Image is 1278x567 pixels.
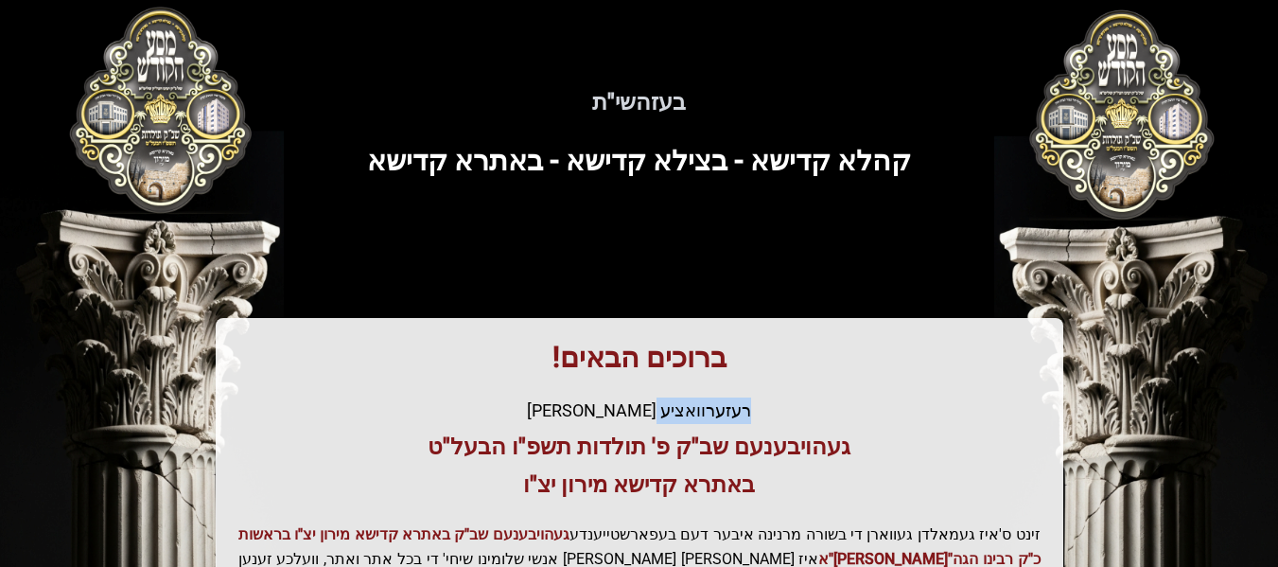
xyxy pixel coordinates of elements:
[238,432,1041,462] h3: געהויבענעם שב"ק פ' תולדות תשפ"ו הבעל"ט
[64,87,1215,117] h5: בעזהשי"ת
[238,341,1041,375] h1: ברוכים הבאים!
[367,144,911,177] span: קהלא קדישא - בצילא קדישא - באתרא קדישא
[238,398,1041,424] div: רעזערוואציע [PERSON_NAME]
[238,470,1041,500] h3: באתרא קדישא מירון יצ"ו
